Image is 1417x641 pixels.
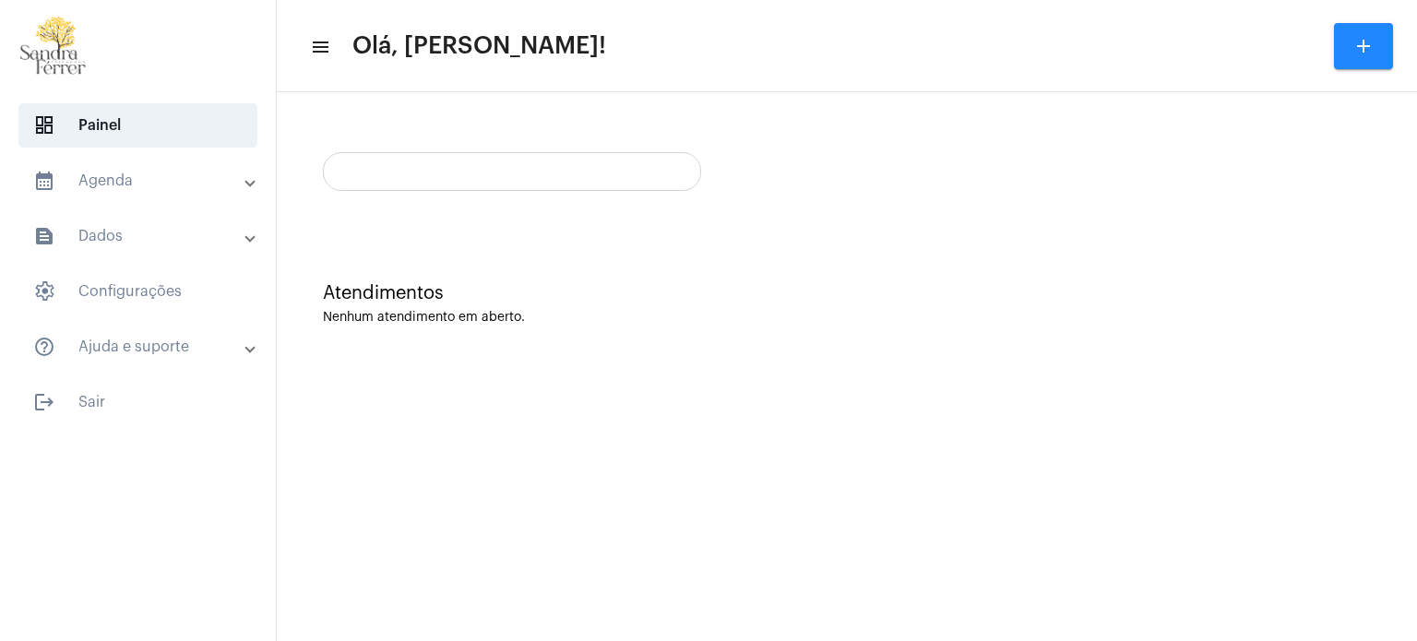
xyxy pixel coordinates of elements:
[323,311,1371,325] div: Nenhum atendimento em aberto.
[33,336,246,358] mat-panel-title: Ajuda e suporte
[11,214,276,258] mat-expansion-panel-header: sidenav iconDados
[352,31,606,61] span: Olá, [PERSON_NAME]!
[11,325,276,369] mat-expansion-panel-header: sidenav iconAjuda e suporte
[15,9,92,83] img: 87cae55a-51f6-9edc-6e8c-b06d19cf5cca.png
[1352,35,1375,57] mat-icon: add
[323,283,1371,303] div: Atendimentos
[11,159,276,203] mat-expansion-panel-header: sidenav iconAgenda
[33,170,246,192] mat-panel-title: Agenda
[18,269,257,314] span: Configurações
[33,391,55,413] mat-icon: sidenav icon
[310,36,328,58] mat-icon: sidenav icon
[33,114,55,137] span: sidenav icon
[18,103,257,148] span: Painel
[33,280,55,303] span: sidenav icon
[33,336,55,358] mat-icon: sidenav icon
[33,225,246,247] mat-panel-title: Dados
[18,380,257,424] span: Sair
[33,170,55,192] mat-icon: sidenav icon
[33,225,55,247] mat-icon: sidenav icon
